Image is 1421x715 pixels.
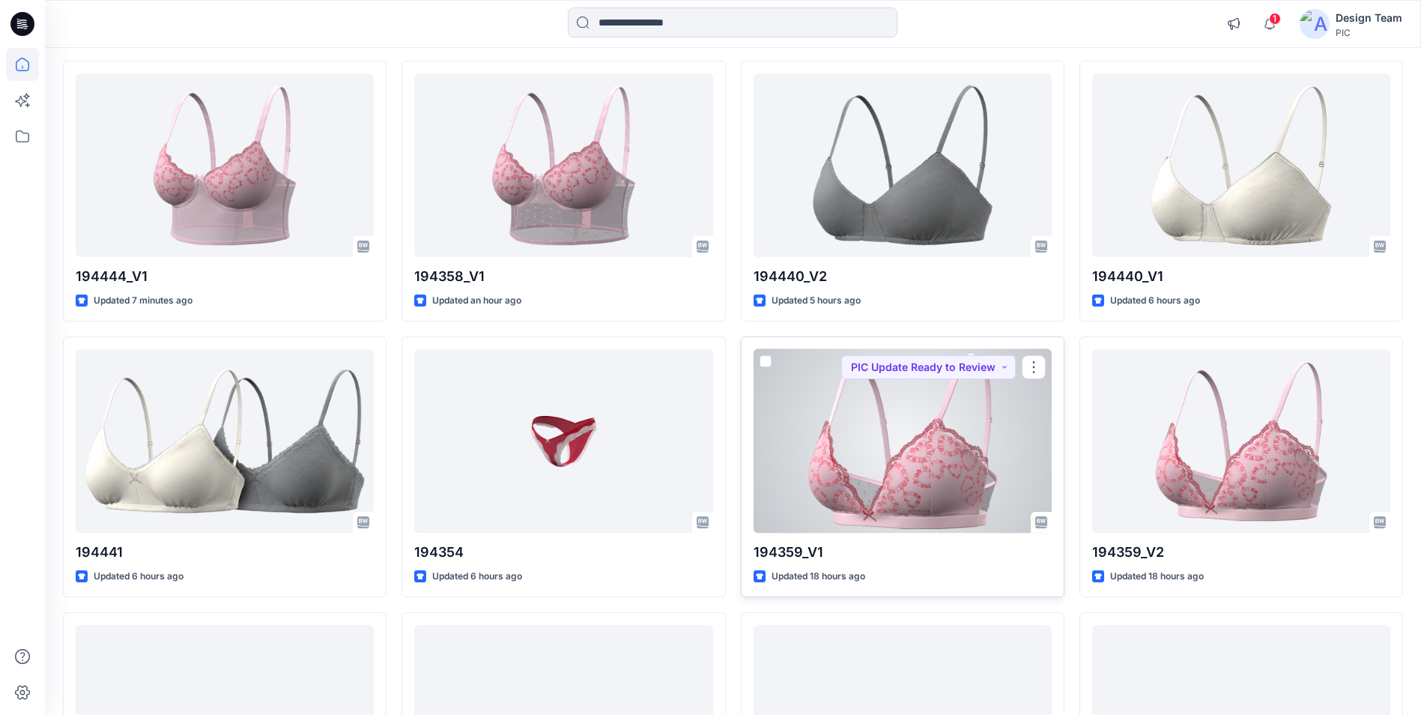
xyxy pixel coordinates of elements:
p: 194440_V2 [754,266,1052,287]
p: 194354 [414,542,712,563]
p: 194359_V2 [1092,542,1390,563]
p: 194440_V1 [1092,266,1390,287]
p: Updated 18 hours ago [1110,569,1204,585]
div: PIC [1336,27,1402,38]
p: Updated 6 hours ago [1110,293,1200,309]
a: 194354 [414,349,712,533]
a: 194440_V1 [1092,73,1390,257]
a: 194358_V1 [414,73,712,257]
p: Updated 5 hours ago [772,293,861,309]
p: 194441 [76,542,374,563]
p: Updated 7 minutes ago [94,293,193,309]
a: 194359_V1 [754,349,1052,533]
a: 194440_V2 [754,73,1052,257]
a: 194359_V2 [1092,349,1390,533]
p: Updated 6 hours ago [432,569,522,585]
p: Updated an hour ago [432,293,521,309]
p: 194444_V1 [76,266,374,287]
div: Design Team [1336,9,1402,27]
p: 194358_V1 [414,266,712,287]
img: avatar [1300,9,1330,39]
p: Updated 6 hours ago [94,569,184,585]
p: 194359_V1 [754,542,1052,563]
span: 1 [1269,13,1281,25]
p: Updated 18 hours ago [772,569,865,585]
a: 194441 [76,349,374,533]
a: 194444_V1 [76,73,374,257]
